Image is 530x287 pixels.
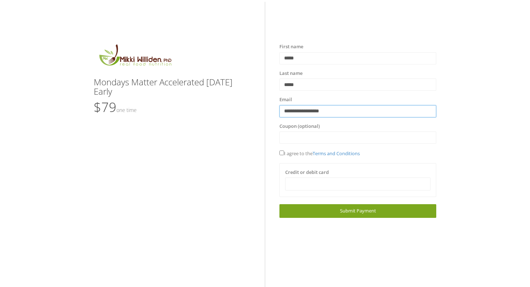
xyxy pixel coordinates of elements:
[94,77,251,97] h3: Mondays Matter Accelerated [DATE] Early
[285,169,329,176] label: Credit or debit card
[279,123,320,130] label: Coupon (optional)
[279,70,302,77] label: Last name
[313,150,360,157] a: Terms and Conditions
[290,181,426,187] iframe: Secure card payment input frame
[279,96,292,103] label: Email
[279,43,303,50] label: First name
[340,207,376,214] span: Submit Payment
[94,43,176,70] img: MikkiLogoMain.png
[116,107,137,113] small: One time
[279,150,360,157] span: I agree to the
[94,98,137,116] span: $79
[279,204,436,218] a: Submit Payment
